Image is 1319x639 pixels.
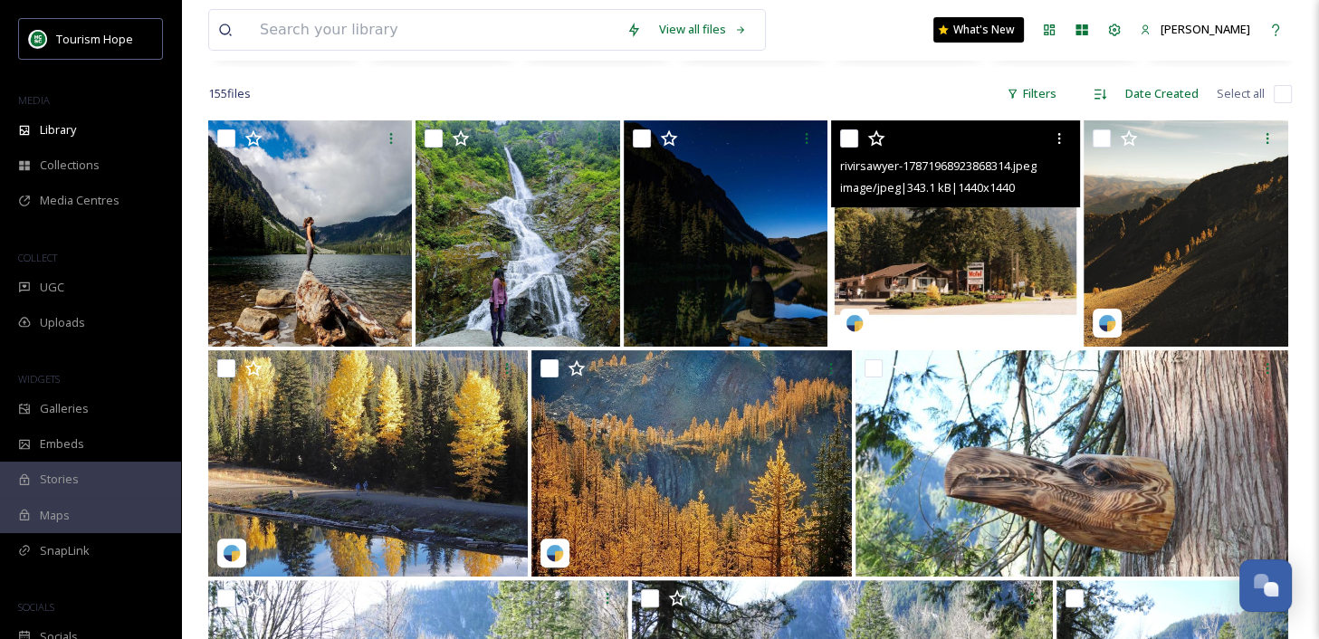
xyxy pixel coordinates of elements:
img: @jessventuresout-floodfalls.jpg [416,120,619,347]
img: snapsea-logo.png [546,544,564,562]
img: rivirsawyer-17871968923868314.jpeg [831,120,1080,347]
span: [PERSON_NAME] [1161,21,1250,37]
span: SOCIALS [18,600,54,614]
span: Stories [40,471,79,488]
div: Filters [998,76,1066,111]
img: hiroki_oishi_cm-1713836.jpg [531,350,851,577]
input: Search your library [251,10,617,50]
span: Maps [40,507,70,524]
span: Select all [1217,85,1265,102]
span: SnapLink [40,542,90,559]
img: IMG_1576.JPG [855,350,1288,577]
span: Library [40,121,76,138]
span: UGC [40,279,64,296]
a: [PERSON_NAME] [1131,12,1259,47]
img: logo.png [29,30,47,48]
img: snapsea-logo.png [846,314,864,332]
div: Date Created [1116,76,1208,111]
span: 155 file s [208,85,251,102]
img: @fredmeyerphoto-fallslake.jpg [624,120,827,347]
img: marco.firouz-1713843.jpg [1084,120,1287,347]
span: WIDGETS [18,372,60,386]
span: COLLECT [18,251,57,264]
span: rivirsawyer-17871968923868314.jpeg [840,157,1037,174]
img: snapsea-logo.png [1098,314,1116,332]
span: Tourism Hope [56,31,133,47]
img: snapsea-logo.png [223,544,241,562]
img: hiroki_oishi_cm-1713837.jpg [208,350,528,577]
span: Galleries [40,400,89,417]
span: Uploads [40,314,85,331]
img: @raynaoutdoors-Falls Lake.jpg [208,120,412,347]
span: Embeds [40,435,84,453]
span: Collections [40,157,100,174]
a: View all files [650,12,756,47]
span: MEDIA [18,93,50,107]
span: image/jpeg | 343.1 kB | 1440 x 1440 [840,179,1015,196]
a: What's New [933,17,1024,43]
button: Open Chat [1239,559,1292,612]
span: Media Centres [40,192,119,209]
